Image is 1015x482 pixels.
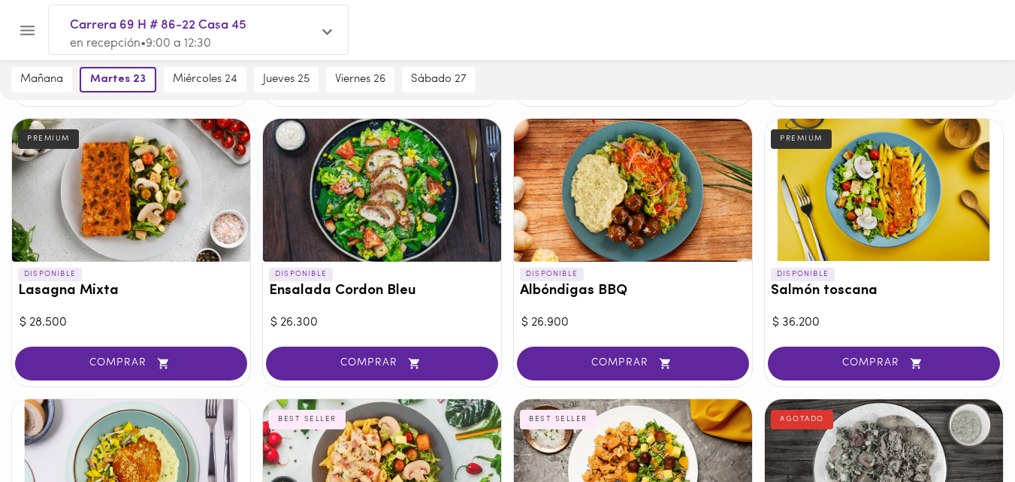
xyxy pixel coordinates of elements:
[765,119,1003,262] div: Salmón toscana
[20,73,63,86] span: mañana
[514,119,752,262] div: Albóndigas BBQ
[517,347,749,380] button: COMPRAR
[520,268,584,281] p: DISPONIBLE
[270,314,494,332] div: $ 26.300
[20,314,243,332] div: $ 28.500
[11,67,72,92] button: mañana
[772,314,995,332] div: $ 36.200
[164,67,246,92] button: miércoles 24
[787,357,981,370] span: COMPRAR
[269,283,495,299] h3: Ensalada Cordon Bleu
[269,410,346,429] div: BEST SELLER
[9,12,46,49] button: Menu
[536,357,730,370] span: COMPRAR
[18,283,244,299] h3: Lasagna Mixta
[285,357,479,370] span: COMPRAR
[34,357,228,370] span: COMPRAR
[269,268,333,281] p: DISPONIBLE
[266,347,498,380] button: COMPRAR
[263,73,310,86] span: jueves 25
[18,268,82,281] p: DISPONIBLE
[254,67,319,92] button: jueves 25
[15,347,247,380] button: COMPRAR
[520,410,597,429] div: BEST SELLER
[326,67,394,92] button: viernes 26
[402,67,476,92] button: sábado 27
[520,283,746,299] h3: Albóndigas BBQ
[521,314,745,332] div: $ 26.900
[335,73,385,86] span: viernes 26
[70,38,211,50] span: en recepción • 9:00 a 12:30
[80,67,156,92] button: martes 23
[70,16,312,35] span: Carrera 69 H # 86-22 Casa 45
[928,395,1000,467] iframe: Messagebird Livechat Widget
[90,73,146,86] span: martes 23
[771,410,833,429] div: AGOTADO
[12,119,250,262] div: Lasagna Mixta
[263,119,501,262] div: Ensalada Cordon Bleu
[18,129,79,149] div: PREMIUM
[411,73,467,86] span: sábado 27
[771,283,997,299] h3: Salmón toscana
[173,73,237,86] span: miércoles 24
[768,347,1000,380] button: COMPRAR
[771,129,832,149] div: PREMIUM
[771,268,835,281] p: DISPONIBLE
